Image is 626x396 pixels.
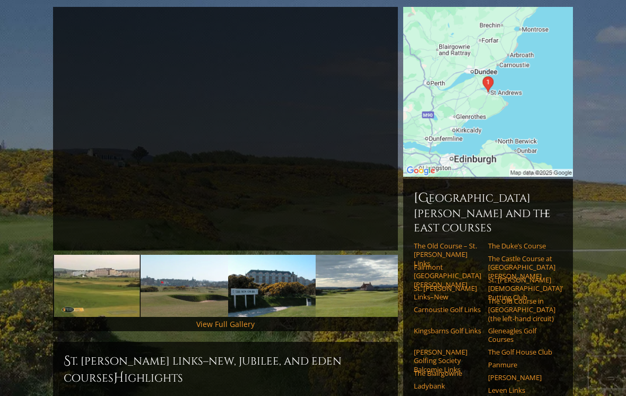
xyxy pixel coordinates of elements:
[488,255,555,281] a: The Castle Course at [GEOGRAPHIC_DATA][PERSON_NAME]
[488,348,555,357] a: The Golf House Club
[196,320,255,330] a: View Full Gallery
[488,276,555,302] a: St. [PERSON_NAME] [DEMOGRAPHIC_DATA]’ Putting Club
[414,382,481,391] a: Ladybank
[414,348,481,374] a: [PERSON_NAME] Golfing Society Balcomie Links
[114,370,124,387] span: H
[414,263,481,289] a: Fairmont [GEOGRAPHIC_DATA][PERSON_NAME]
[403,7,573,177] img: Google Map of Jubilee Course, St Andrews Links, St Andrews, United Kingdom
[488,297,555,323] a: The Old Course in [GEOGRAPHIC_DATA] (the left-hand circuit)
[414,306,481,314] a: Carnoustie Golf Links
[414,369,481,378] a: The Blairgowrie
[488,242,555,251] a: The Duke’s Course
[488,386,555,395] a: Leven Links
[64,353,387,387] h2: St. [PERSON_NAME] Links–New, Jubilee, and Eden Courses ighlights
[414,190,562,236] h6: [GEOGRAPHIC_DATA][PERSON_NAME] and the East Courses
[488,327,555,345] a: Gleneagles Golf Courses
[488,374,555,382] a: [PERSON_NAME]
[414,327,481,335] a: Kingsbarns Golf Links
[414,242,481,268] a: The Old Course – St. [PERSON_NAME] Links
[488,361,555,369] a: Panmure
[414,285,481,302] a: St. [PERSON_NAME] Links–New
